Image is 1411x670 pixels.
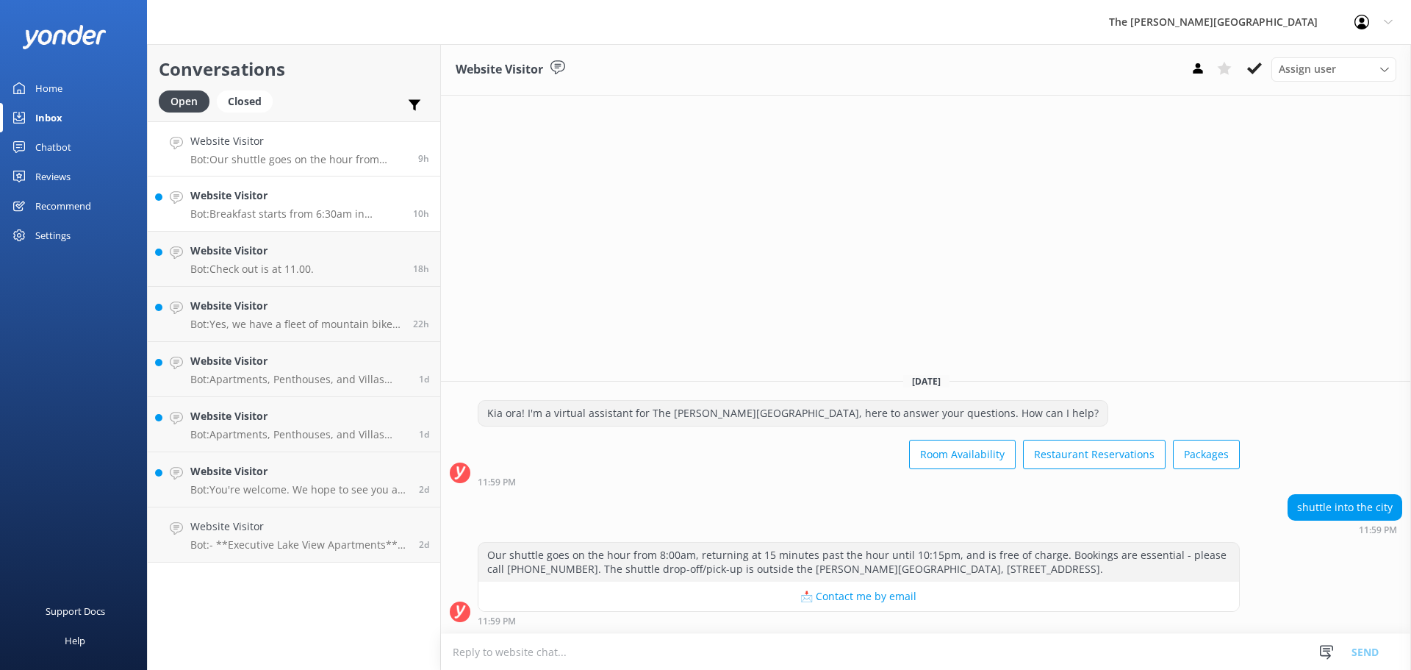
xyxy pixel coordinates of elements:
button: Packages [1173,440,1240,469]
div: Help [65,626,85,655]
a: Website VisitorBot:Apartments, Penthouses, and Villas have washing machines and dryers. Additiona... [148,342,440,397]
div: Home [35,74,62,103]
a: Website VisitorBot:You're welcome. We hope to see you at The [PERSON_NAME][GEOGRAPHIC_DATA] soon!2d [148,452,440,507]
div: Assign User [1271,57,1396,81]
a: Website VisitorBot:Breakfast starts from 6:30am in Summer and Spring and from 7:00am in Autumn an... [148,177,440,232]
div: Sep 05 2025 11:59pm (UTC +12:00) Pacific/Auckland [478,616,1240,626]
div: Our shuttle goes on the hour from 8:00am, returning at 15 minutes past the hour until 10:15pm, an... [478,543,1239,582]
p: Bot: Check out is at 11.00. [190,263,314,276]
p: Bot: Our shuttle goes on the hour from 8:00am, returning at 15 minutes past the hour until 10:15p... [190,153,407,166]
p: Bot: - **Executive Lake View Apartments**: These apartments offer luxurious amenities such as spa... [190,538,408,552]
span: Sep 05 2025 02:49pm (UTC +12:00) Pacific/Auckland [413,263,429,275]
img: yonder-white-logo.png [22,25,107,49]
h4: Website Visitor [190,353,408,369]
a: Closed [217,93,280,109]
div: Chatbot [35,132,71,162]
span: Sep 05 2025 11:59pm (UTC +12:00) Pacific/Auckland [418,152,429,165]
a: Open [159,93,217,109]
h4: Website Visitor [190,463,408,480]
p: Bot: Apartments, Penthouses, and Villas have washing machines and dryers. There is also a public ... [190,428,408,441]
span: Sep 04 2025 03:52pm (UTC +12:00) Pacific/Auckland [419,428,429,441]
strong: 11:59 PM [478,478,516,487]
span: Sep 04 2025 01:34am (UTC +12:00) Pacific/Auckland [419,483,429,496]
div: Reviews [35,162,71,191]
h4: Website Visitor [190,518,408,535]
a: Website VisitorBot:Our shuttle goes on the hour from 8:00am, returning at 15 minutes past the hou... [148,121,440,177]
p: Bot: Apartments, Penthouses, and Villas have washing machines and dryers. Additionally, there is ... [190,373,408,386]
h4: Website Visitor [190,188,402,204]
span: Sep 04 2025 04:13pm (UTC +12:00) Pacific/Auckland [419,373,429,385]
p: Bot: Yes, we have a fleet of mountain bikes available for rent, perfect for exploring [GEOGRAPHIC... [190,318,402,331]
h3: Website Visitor [456,60,543,79]
div: Open [159,90,209,113]
div: Support Docs [46,596,105,626]
h2: Conversations [159,55,429,83]
a: Website VisitorBot:Apartments, Penthouses, and Villas have washing machines and dryers. There is ... [148,397,440,452]
strong: 11:59 PM [1359,526,1397,535]
p: Bot: Breakfast starts from 6:30am in Summer and Spring and from 7:00am in Autumn and Winter. [190,207,402,221]
span: Sep 03 2025 10:08pm (UTC +12:00) Pacific/Auckland [419,538,429,551]
div: Recommend [35,191,91,221]
a: Website VisitorBot:Check out is at 11.00.18h [148,232,440,287]
div: Sep 05 2025 11:59pm (UTC +12:00) Pacific/Auckland [478,477,1240,487]
h4: Website Visitor [190,408,408,424]
h4: Website Visitor [190,298,402,314]
span: Assign user [1279,61,1336,77]
a: Website VisitorBot:Yes, we have a fleet of mountain bikes available for rent, perfect for explori... [148,287,440,342]
div: Sep 05 2025 11:59pm (UTC +12:00) Pacific/Auckland [1288,524,1402,535]
a: Website VisitorBot:- **Executive Lake View Apartments**: These apartments offer luxurious ameniti... [148,507,440,563]
div: Inbox [35,103,62,132]
span: [DATE] [903,375,949,388]
button: Room Availability [909,440,1016,469]
span: Sep 05 2025 10:38pm (UTC +12:00) Pacific/Auckland [413,207,429,220]
h4: Website Visitor [190,243,314,259]
strong: 11:59 PM [478,617,516,626]
div: Settings [35,221,71,250]
button: 📩 Contact me by email [478,582,1239,611]
p: Bot: You're welcome. We hope to see you at The [PERSON_NAME][GEOGRAPHIC_DATA] soon! [190,483,408,496]
div: shuttle into the city [1288,495,1401,520]
div: Kia ora! I'm a virtual assistant for The [PERSON_NAME][GEOGRAPHIC_DATA], here to answer your ques... [478,401,1107,426]
span: Sep 05 2025 11:06am (UTC +12:00) Pacific/Auckland [413,318,429,330]
div: Closed [217,90,273,113]
h4: Website Visitor [190,133,407,149]
button: Restaurant Reservations [1023,440,1166,469]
